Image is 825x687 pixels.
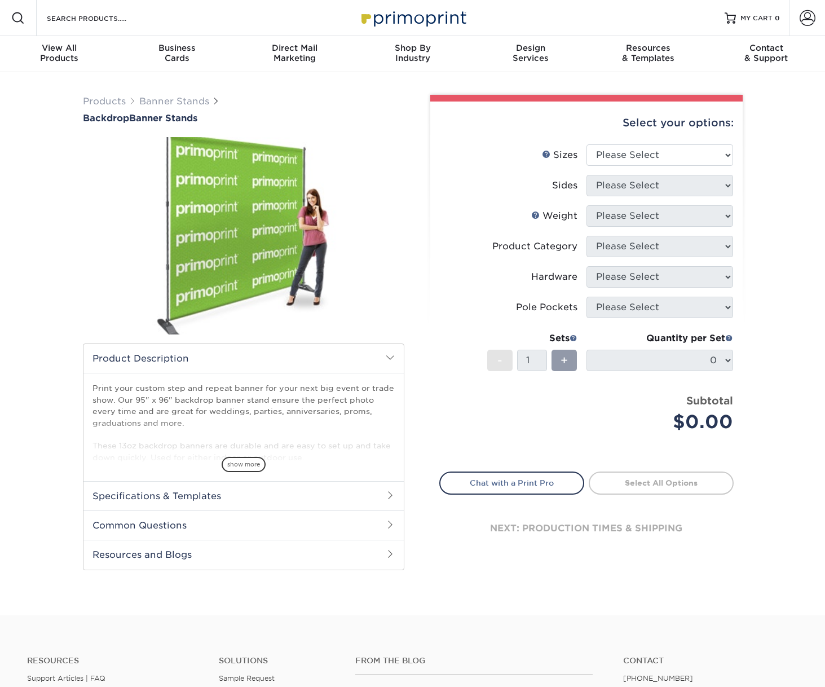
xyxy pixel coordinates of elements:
[589,472,734,494] a: Select All Options
[118,43,236,63] div: Cards
[83,125,404,347] img: Backdrop 01
[595,408,733,435] div: $0.00
[589,43,707,53] span: Resources
[354,43,471,63] div: Industry
[27,674,105,682] a: Support Articles | FAQ
[623,656,798,666] a: Contact
[219,656,339,666] h4: Solutions
[623,674,693,682] a: [PHONE_NUMBER]
[740,14,773,23] span: MY CART
[83,481,404,510] h2: Specifications & Templates
[356,6,469,30] img: Primoprint
[471,43,589,53] span: Design
[497,352,502,369] span: -
[552,179,577,192] div: Sides
[775,14,780,22] span: 0
[355,656,593,666] h4: From the Blog
[236,43,354,53] span: Direct Mail
[439,102,734,144] div: Select your options:
[118,36,236,72] a: BusinessCards
[516,301,577,314] div: Pole Pockets
[471,43,589,63] div: Services
[222,457,266,472] span: show more
[487,332,577,345] div: Sets
[586,332,733,345] div: Quantity per Set
[707,36,825,72] a: Contact& Support
[354,36,471,72] a: Shop ByIndustry
[83,113,404,124] a: BackdropBanner Stands
[139,96,209,107] a: Banner Stands
[46,11,156,25] input: SEARCH PRODUCTS.....
[471,36,589,72] a: DesignServices
[83,540,404,569] h2: Resources and Blogs
[219,674,275,682] a: Sample Request
[83,113,129,124] span: Backdrop
[354,43,471,53] span: Shop By
[542,148,577,162] div: Sizes
[439,472,584,494] a: Chat with a Print Pro
[531,209,577,223] div: Weight
[83,113,404,124] h1: Banner Stands
[707,43,825,53] span: Contact
[492,240,577,253] div: Product Category
[589,43,707,63] div: & Templates
[83,510,404,540] h2: Common Questions
[707,43,825,63] div: & Support
[686,394,733,407] strong: Subtotal
[531,270,577,284] div: Hardware
[83,96,126,107] a: Products
[561,352,568,369] span: +
[83,344,404,373] h2: Product Description
[236,36,354,72] a: Direct MailMarketing
[118,43,236,53] span: Business
[439,495,734,562] div: next: production times & shipping
[92,382,395,463] p: Print your custom step and repeat banner for your next big event or trade show. Our 95" x 96" bac...
[236,43,354,63] div: Marketing
[27,656,202,666] h4: Resources
[589,36,707,72] a: Resources& Templates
